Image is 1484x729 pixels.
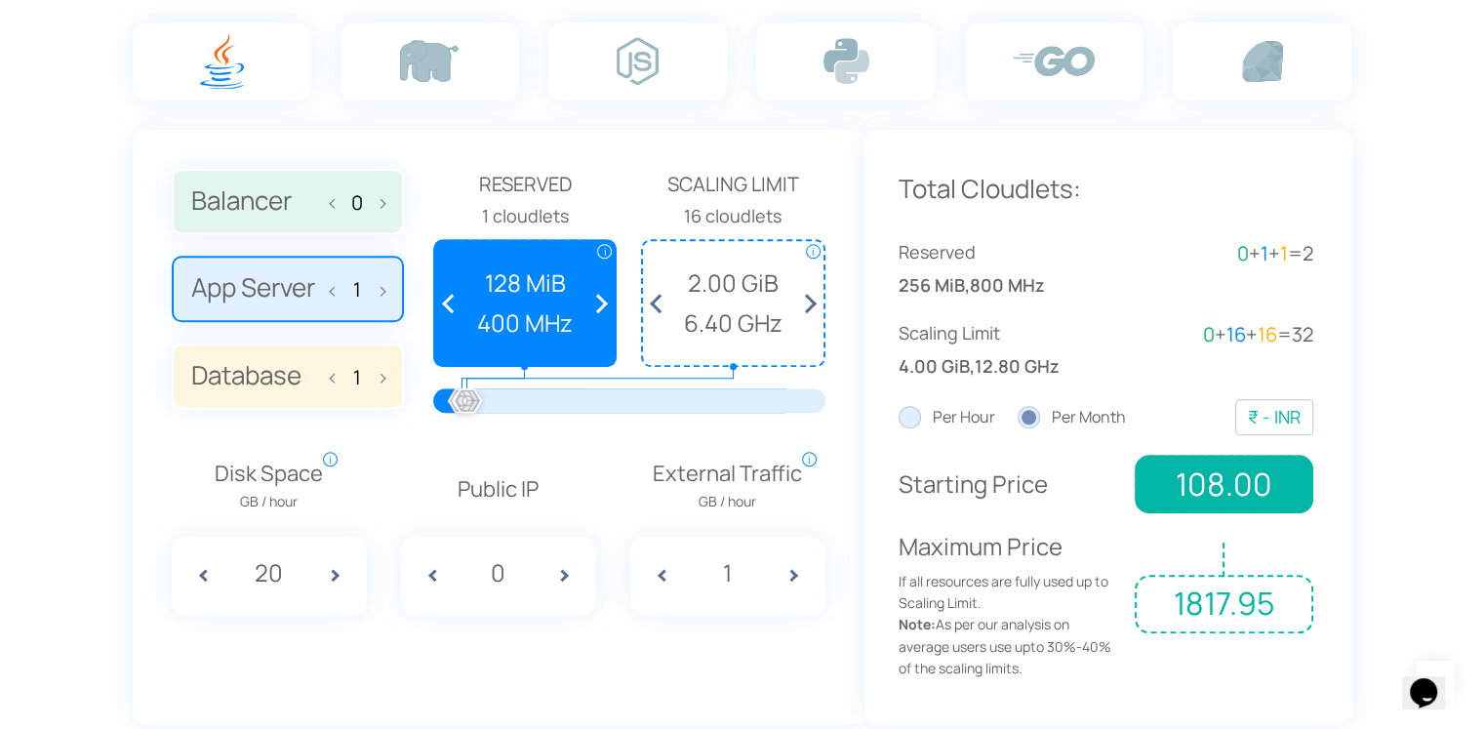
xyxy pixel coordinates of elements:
span: i [806,244,821,259]
img: java [200,33,244,89]
span: i [597,244,612,259]
p: Starting Price [899,466,1121,503]
span: 2.00 GiB [653,264,814,302]
input: Database [341,366,373,388]
span: 108.00 [1135,455,1312,513]
span: 1 [1280,240,1288,266]
div: ₹ - INR [1248,403,1301,431]
img: node [617,37,659,85]
span: 128 MiB [445,264,606,302]
span: GB / hour [215,491,323,512]
span: i [802,452,817,466]
span: External Traffic [653,457,802,513]
span: Reserved [433,169,618,200]
span: If all resources are fully used up to Scaling Limit. As per our analysis on average users use upt... [899,571,1121,680]
p: Total Cloudlets: [899,169,1313,210]
span: 400 MHz [445,304,606,342]
iframe: chat widget [1402,651,1464,709]
img: go [1013,46,1095,76]
span: 1817.95 [1135,575,1312,633]
span: 12.80 GHz [975,352,1060,381]
input: App Server [341,278,373,301]
span: 256 MiB [899,271,965,300]
label: Per Month [1018,405,1126,430]
span: 16 [1226,321,1246,347]
label: App Server [172,256,404,322]
div: 1 cloudlets [433,202,618,230]
span: 800 MHz [970,271,1045,300]
span: 6.40 GHz [653,304,814,342]
img: php [400,40,459,82]
img: python [823,38,869,84]
span: 2 [1303,240,1313,266]
span: 0 [1203,321,1215,347]
span: Reserved [899,238,1106,266]
p: Public IP [401,472,596,506]
label: Balancer [172,169,404,235]
div: + + = [1105,319,1313,350]
span: 32 [1292,321,1313,347]
label: Per Hour [899,405,995,430]
span: 4.00 GiB [899,352,970,381]
span: Scaling Limit [899,319,1106,347]
span: 1 [1261,240,1268,266]
img: ruby [1242,41,1283,82]
div: , [899,319,1106,381]
span: Scaling Limit [641,169,825,200]
label: Database [172,344,404,410]
div: , [899,238,1106,300]
span: i [323,452,338,466]
input: Balancer [341,191,373,214]
strong: Note: [899,615,936,633]
div: 16 cloudlets [641,202,825,230]
span: 16 [1258,321,1277,347]
div: + + = [1105,238,1313,269]
p: Maximum Price [899,528,1121,679]
span: GB / hour [653,491,802,512]
span: Disk Space [215,457,323,513]
span: 0 [1237,240,1249,266]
